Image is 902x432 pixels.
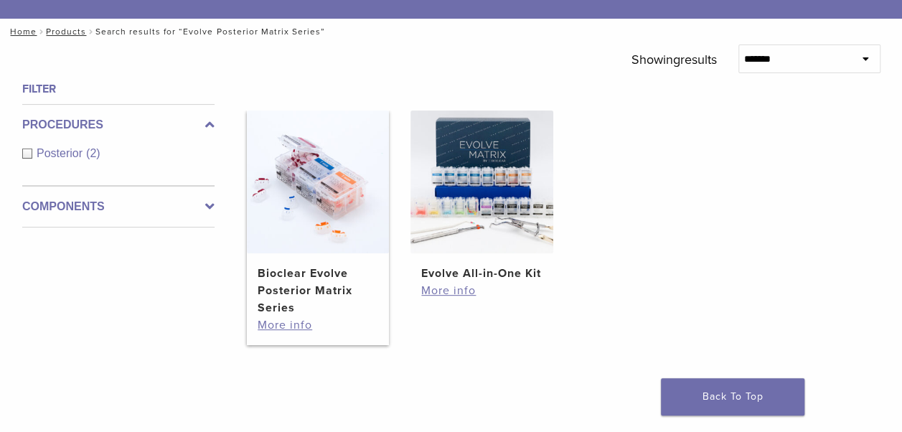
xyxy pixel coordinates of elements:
h2: Evolve All-in-One Kit [421,265,542,282]
img: Evolve All-in-One Kit [410,111,553,253]
span: Posterior [37,147,86,159]
span: / [86,28,95,35]
a: Evolve All-in-One KitEvolve All-in-One Kit [410,111,553,281]
img: Bioclear Evolve Posterior Matrix Series [247,111,389,253]
span: / [37,28,46,35]
a: More info [258,316,378,334]
h2: Bioclear Evolve Posterior Matrix Series [258,265,378,316]
a: Home [6,27,37,37]
a: Products [46,27,86,37]
h4: Filter [22,80,215,98]
label: Components [22,198,215,215]
a: Bioclear Evolve Posterior Matrix SeriesBioclear Evolve Posterior Matrix Series [247,111,389,316]
span: (2) [86,147,100,159]
label: Procedures [22,116,215,133]
p: Showing results [631,44,717,75]
a: More info [421,282,542,299]
a: Back To Top [661,378,804,415]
